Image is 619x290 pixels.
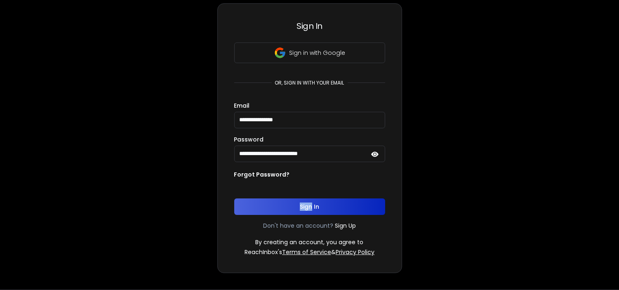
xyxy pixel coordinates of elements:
a: Sign Up [335,222,356,230]
p: Forgot Password? [234,170,290,179]
p: By creating an account, you agree to [256,238,364,246]
a: Terms of Service [282,248,331,256]
p: Sign in with Google [289,49,346,57]
button: Sign In [234,198,385,215]
h3: Sign In [234,20,385,32]
p: or, sign in with your email [272,80,348,86]
p: ReachInbox's & [245,248,374,256]
p: Don't have an account? [263,222,333,230]
label: Password [234,137,264,142]
button: Sign in with Google [234,42,385,63]
label: Email [234,103,250,108]
a: Privacy Policy [336,248,374,256]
